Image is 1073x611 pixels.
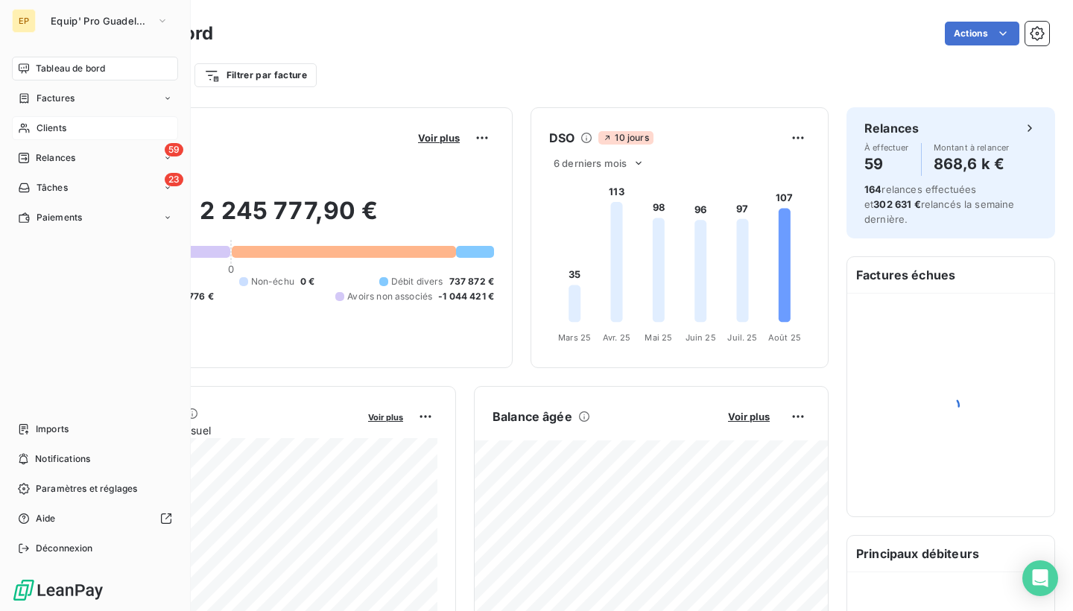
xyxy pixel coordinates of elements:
[558,332,591,343] tspan: Mars 25
[945,22,1019,45] button: Actions
[36,422,69,436] span: Imports
[12,578,104,602] img: Logo LeanPay
[864,143,909,152] span: À effectuer
[364,410,408,423] button: Voir plus
[300,275,314,288] span: 0 €
[12,9,36,33] div: EP
[1022,560,1058,596] div: Open Intercom Messenger
[12,507,178,531] a: Aide
[12,146,178,170] a: 59Relances
[438,290,494,303] span: -1 044 421 €
[36,512,56,525] span: Aide
[165,143,183,156] span: 59
[414,131,464,145] button: Voir plus
[12,57,178,80] a: Tableau de bord
[934,143,1010,152] span: Montant à relancer
[418,132,460,144] span: Voir plus
[368,412,403,422] span: Voir plus
[391,275,443,288] span: Débit divers
[12,477,178,501] a: Paramètres et réglages
[724,410,774,423] button: Voir plus
[847,257,1054,293] h6: Factures échues
[934,152,1010,176] h4: 868,6 k €
[864,152,909,176] h4: 59
[727,332,757,343] tspan: Juil. 25
[645,332,672,343] tspan: Mai 25
[493,408,572,425] h6: Balance âgée
[37,92,75,105] span: Factures
[36,62,105,75] span: Tableau de bord
[36,482,137,496] span: Paramètres et réglages
[12,206,178,229] a: Paiements
[598,131,653,145] span: 10 jours
[449,275,494,288] span: 737 872 €
[12,176,178,200] a: 23Tâches
[864,183,881,195] span: 164
[84,196,494,241] h2: 2 245 777,90 €
[37,211,82,224] span: Paiements
[12,417,178,441] a: Imports
[251,275,294,288] span: Non-échu
[36,542,93,555] span: Déconnexion
[84,422,358,438] span: Chiffre d'affaires mensuel
[686,332,716,343] tspan: Juin 25
[51,15,151,27] span: Equip' Pro Guadeloupe
[347,290,432,303] span: Avoirs non associés
[35,452,90,466] span: Notifications
[847,536,1054,572] h6: Principaux débiteurs
[37,121,66,135] span: Clients
[549,129,575,147] h6: DSO
[554,157,627,169] span: 6 derniers mois
[873,198,920,210] span: 302 631 €
[165,173,183,186] span: 23
[603,332,630,343] tspan: Avr. 25
[728,411,770,422] span: Voir plus
[194,63,317,87] button: Filtrer par facture
[228,263,234,275] span: 0
[37,181,68,194] span: Tâches
[36,151,75,165] span: Relances
[768,332,801,343] tspan: Août 25
[864,119,919,137] h6: Relances
[864,183,1015,225] span: relances effectuées et relancés la semaine dernière.
[12,86,178,110] a: Factures
[12,116,178,140] a: Clients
